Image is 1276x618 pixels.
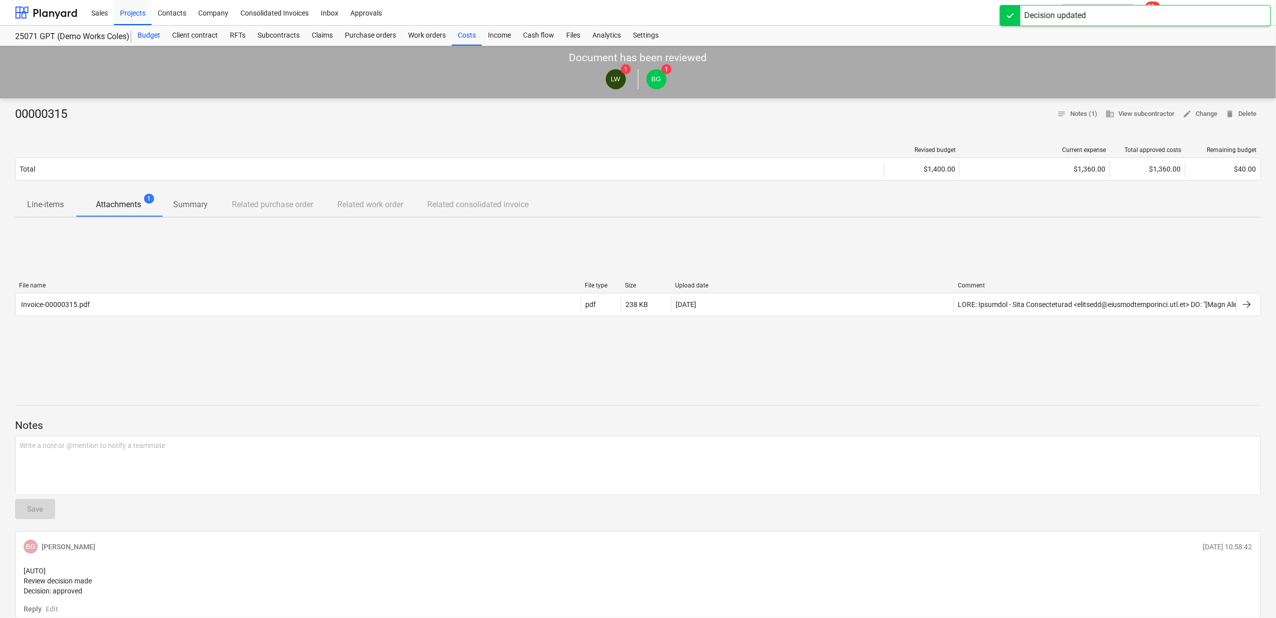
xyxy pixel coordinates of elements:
span: Delete [1226,108,1257,120]
a: Claims [306,26,339,46]
div: Upload date [675,282,950,289]
div: Invoice-00000315.pdf [20,300,90,308]
span: [AUTO] Review decision made Decision: approved [24,567,92,595]
div: Comment [958,282,1233,289]
p: Line-items [27,199,64,211]
div: Remaining budget [1190,146,1257,153]
div: Brendan Goullet [647,69,667,89]
div: Size [625,282,667,289]
span: Notes (1) [1058,108,1098,120]
span: 1 [662,64,672,74]
a: Costs [452,26,482,46]
div: [DATE] [676,300,696,308]
a: Subcontracts [251,26,306,46]
a: Work orders [402,26,452,46]
a: Income [482,26,517,46]
div: Decision updated [1025,10,1086,22]
p: [DATE] 10:58:42 [1203,542,1252,552]
span: edit [1183,109,1192,118]
button: Change [1179,106,1222,122]
span: delete [1226,109,1235,118]
div: Total approved costs [1114,146,1182,153]
p: [PERSON_NAME] [42,542,95,552]
div: pdf [585,300,596,308]
iframe: Chat Widget [1226,570,1276,618]
span: View subcontractor [1106,108,1175,120]
div: Revised budget [888,146,956,153]
a: Purchase orders [339,26,402,46]
div: File name [19,282,577,289]
span: notes [1058,109,1067,118]
div: $1,360.00 [964,165,1106,173]
a: Settings [627,26,665,46]
p: Attachments [96,199,141,211]
p: Total [20,164,35,174]
span: BG [26,543,36,550]
button: Notes (1) [1054,106,1102,122]
button: Edit [46,604,58,614]
span: 1 [621,64,631,74]
div: File type [585,282,617,289]
button: Delete [1222,106,1261,122]
div: 25071 GPT (Demo Works Coles) [15,32,119,42]
span: business [1106,109,1115,118]
div: $1,400.00 [884,161,959,177]
p: Summary [173,199,208,211]
p: Notes [15,419,1261,433]
div: 00000315 [15,106,75,122]
div: Current expense [964,146,1106,153]
a: Files [560,26,586,46]
div: $1,360.00 [1110,161,1185,177]
span: $40.00 [1234,165,1256,173]
a: RFTs [224,26,251,46]
div: Luaun Wust [606,69,626,89]
span: BG [652,75,661,83]
span: 1 [144,194,154,204]
span: Change [1183,108,1218,120]
a: Analytics [586,26,627,46]
p: Document has been reviewed [569,51,707,65]
a: Cash flow [517,26,560,46]
button: Reply [24,604,42,614]
a: Client contract [166,26,224,46]
div: Brendan Goullet [24,540,38,554]
div: 238 KB [625,300,648,308]
button: View subcontractor [1102,106,1179,122]
span: LW [611,75,620,83]
a: Budget [132,26,166,46]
